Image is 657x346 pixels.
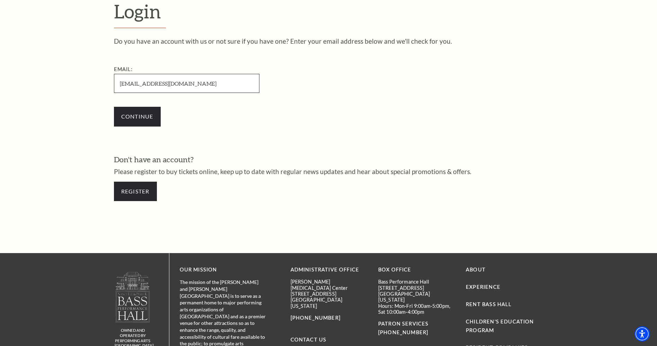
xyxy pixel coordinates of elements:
img: owned and operated by Performing Arts Fort Worth, A NOT-FOR-PROFIT 501(C)3 ORGANIZATION [115,271,150,322]
a: Children's Education Program [466,319,534,333]
p: [PERSON_NAME][MEDICAL_DATA] Center [291,279,368,291]
a: Experience [466,284,500,290]
a: Rent Bass Hall [466,301,512,307]
div: Accessibility Menu [634,326,650,341]
p: PATRON SERVICES [PHONE_NUMBER] [378,320,455,337]
p: Please register to buy tickets online, keep up to date with regular news updates and hear about s... [114,168,543,175]
p: BOX OFFICE [378,266,455,274]
a: Register [114,182,157,201]
p: Do you have an account with us or not sure if you have one? Enter your email address below and we... [114,38,543,44]
p: OUR MISSION [180,266,266,274]
a: About [466,267,486,273]
input: Required [114,74,259,93]
p: [PHONE_NUMBER] [291,314,368,322]
h3: Don't have an account? [114,154,543,165]
p: Administrative Office [291,266,368,274]
label: Email: [114,66,133,72]
p: Hours: Mon-Fri 9:00am-5:00pm, Sat 10:00am-4:00pm [378,303,455,315]
p: [GEOGRAPHIC_DATA][US_STATE] [378,291,455,303]
p: [STREET_ADDRESS] [378,285,455,291]
p: Bass Performance Hall [378,279,455,285]
p: [STREET_ADDRESS] [291,291,368,297]
input: Submit button [114,107,161,126]
a: Contact Us [291,337,327,343]
p: [GEOGRAPHIC_DATA][US_STATE] [291,297,368,309]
